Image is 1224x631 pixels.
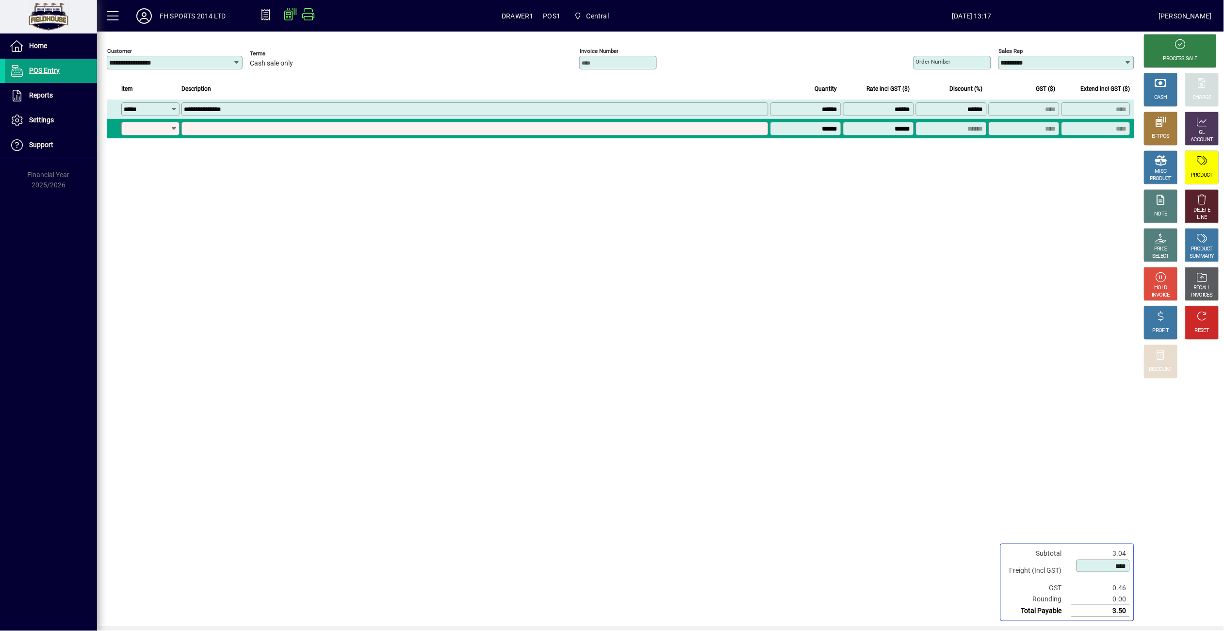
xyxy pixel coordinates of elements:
a: Reports [5,83,97,108]
span: DRAWER1 [502,8,533,24]
span: Cash sale only [250,60,293,67]
td: Rounding [1005,594,1072,605]
div: PRODUCT [1191,246,1213,253]
div: INVOICE [1152,292,1170,299]
span: GST ($) [1036,83,1056,94]
span: Item [121,83,133,94]
div: EFTPOS [1152,133,1170,140]
div: CHARGE [1193,94,1212,101]
span: Discount (%) [950,83,983,94]
div: HOLD [1155,284,1167,292]
div: FH SPORTS 2014 LTD [160,8,226,24]
div: PRODUCT [1150,175,1172,183]
div: RECALL [1194,284,1211,292]
span: Central [570,7,613,25]
div: ACCOUNT [1191,136,1213,144]
div: NOTE [1155,211,1167,218]
td: Subtotal [1005,548,1072,559]
span: Description [181,83,211,94]
td: Freight (Incl GST) [1005,559,1072,582]
div: SUMMARY [1190,253,1214,260]
div: INVOICES [1191,292,1212,299]
span: Terms [250,50,308,57]
div: CASH [1155,94,1167,101]
div: [PERSON_NAME] [1159,8,1212,24]
td: 0.00 [1072,594,1130,605]
a: Support [5,133,97,157]
span: Quantity [815,83,837,94]
div: LINE [1197,214,1207,221]
div: DELETE [1194,207,1210,214]
span: Central [587,8,609,24]
td: GST [1005,582,1072,594]
a: Home [5,34,97,58]
button: Profile [129,7,160,25]
td: 3.50 [1072,605,1130,617]
a: Settings [5,108,97,133]
span: POS1 [543,8,561,24]
div: PROCESS SALE [1163,55,1197,63]
mat-label: Customer [107,48,132,54]
mat-label: Order number [916,58,951,65]
span: Rate incl GST ($) [867,83,910,94]
span: Settings [29,116,54,124]
span: Home [29,42,47,50]
td: Total Payable [1005,605,1072,617]
div: RESET [1195,327,1209,334]
span: Support [29,141,53,149]
span: [DATE] 13:17 [785,8,1159,24]
div: MISC [1155,168,1167,175]
span: POS Entry [29,66,60,74]
div: GL [1199,129,1206,136]
td: 3.04 [1072,548,1130,559]
div: PRODUCT [1191,172,1213,179]
div: PRICE [1155,246,1168,253]
span: Extend incl GST ($) [1081,83,1130,94]
span: Reports [29,91,53,99]
div: SELECT [1153,253,1170,260]
div: DISCOUNT [1149,366,1173,373]
mat-label: Invoice number [580,48,619,54]
mat-label: Sales rep [999,48,1023,54]
div: PROFIT [1153,327,1169,334]
td: 0.46 [1072,582,1130,594]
